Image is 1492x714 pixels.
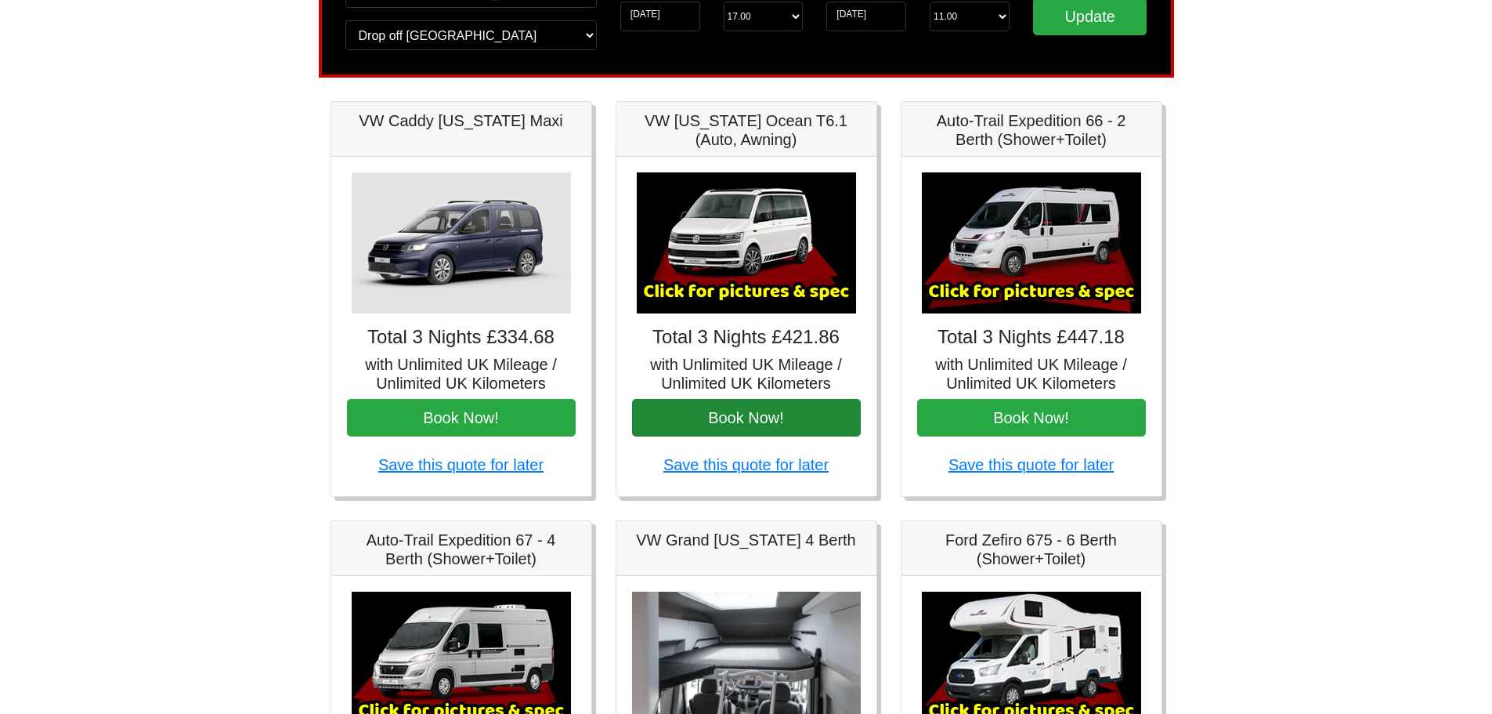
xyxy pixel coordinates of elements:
[917,531,1146,568] h5: Ford Zefiro 675 - 6 Berth (Shower+Toilet)
[917,355,1146,393] h5: with Unlimited UK Mileage / Unlimited UK Kilometers
[637,172,856,314] img: VW California Ocean T6.1 (Auto, Awning)
[632,355,861,393] h5: with Unlimited UK Mileage / Unlimited UK Kilometers
[922,172,1141,314] img: Auto-Trail Expedition 66 - 2 Berth (Shower+Toilet)
[347,531,576,568] h5: Auto-Trail Expedition 67 - 4 Berth (Shower+Toilet)
[632,111,861,149] h5: VW [US_STATE] Ocean T6.1 (Auto, Awning)
[917,326,1146,349] h4: Total 3 Nights £447.18
[663,456,829,473] a: Save this quote for later
[917,111,1146,149] h5: Auto-Trail Expedition 66 - 2 Berth (Shower+Toilet)
[378,456,544,473] a: Save this quote for later
[632,531,861,549] h5: VW Grand [US_STATE] 4 Berth
[632,399,861,437] button: Book Now!
[347,399,576,437] button: Book Now!
[826,2,906,31] input: Return Date
[632,326,861,349] h4: Total 3 Nights £421.86
[917,399,1146,437] button: Book Now!
[347,355,576,393] h5: with Unlimited UK Mileage / Unlimited UK Kilometers
[620,2,700,31] input: Start Date
[347,326,576,349] h4: Total 3 Nights £334.68
[352,172,571,314] img: VW Caddy California Maxi
[347,111,576,130] h5: VW Caddy [US_STATE] Maxi
[948,456,1114,473] a: Save this quote for later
